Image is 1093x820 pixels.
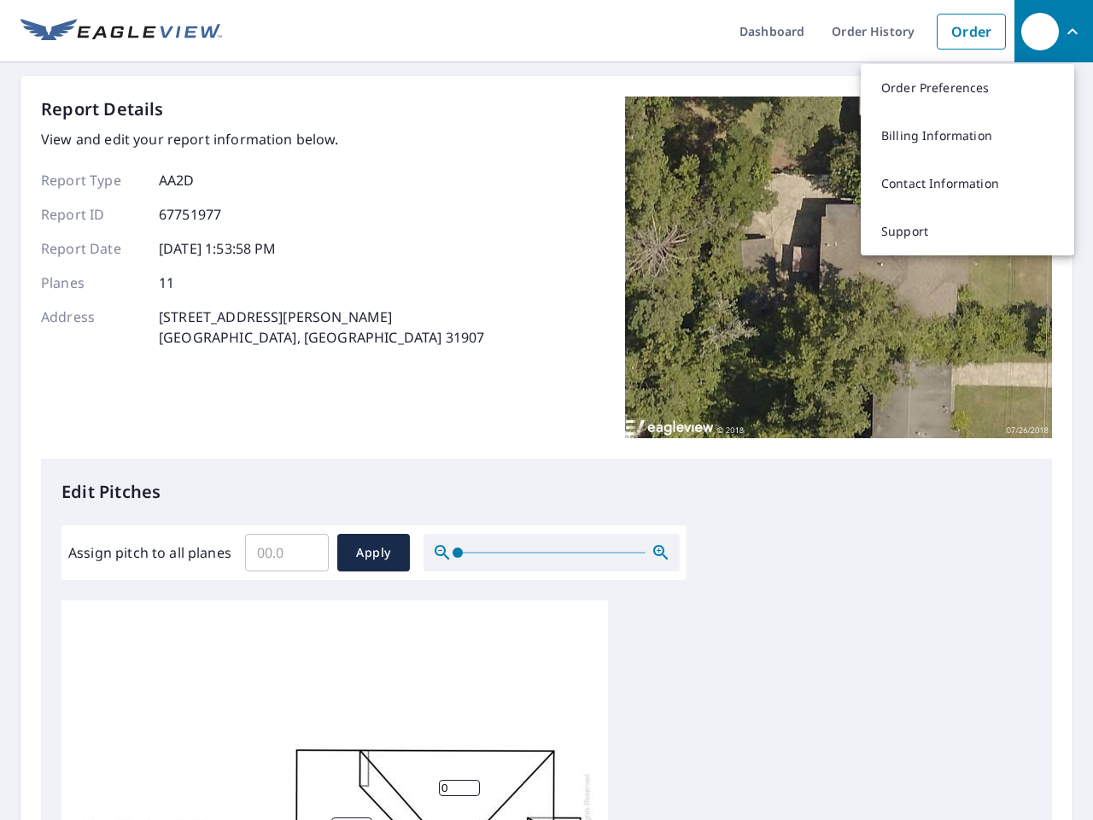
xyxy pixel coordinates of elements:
[861,160,1074,208] a: Contact Information
[68,542,231,563] label: Assign pitch to all planes
[159,307,484,348] p: [STREET_ADDRESS][PERSON_NAME] [GEOGRAPHIC_DATA], [GEOGRAPHIC_DATA] 31907
[159,204,221,225] p: 67751977
[861,208,1074,255] a: Support
[937,14,1006,50] a: Order
[41,129,484,149] p: View and edit your report information below.
[41,170,143,190] p: Report Type
[61,479,1032,505] p: Edit Pitches
[861,112,1074,160] a: Billing Information
[41,272,143,293] p: Planes
[337,534,410,571] button: Apply
[245,529,329,577] input: 00.0
[159,272,174,293] p: 11
[41,97,164,122] p: Report Details
[20,19,222,44] img: EV Logo
[41,238,143,259] p: Report Date
[861,64,1074,112] a: Order Preferences
[159,170,195,190] p: AA2D
[41,307,143,348] p: Address
[41,204,143,225] p: Report ID
[625,97,1052,438] img: Top image
[351,542,396,564] span: Apply
[159,238,277,259] p: [DATE] 1:53:58 PM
